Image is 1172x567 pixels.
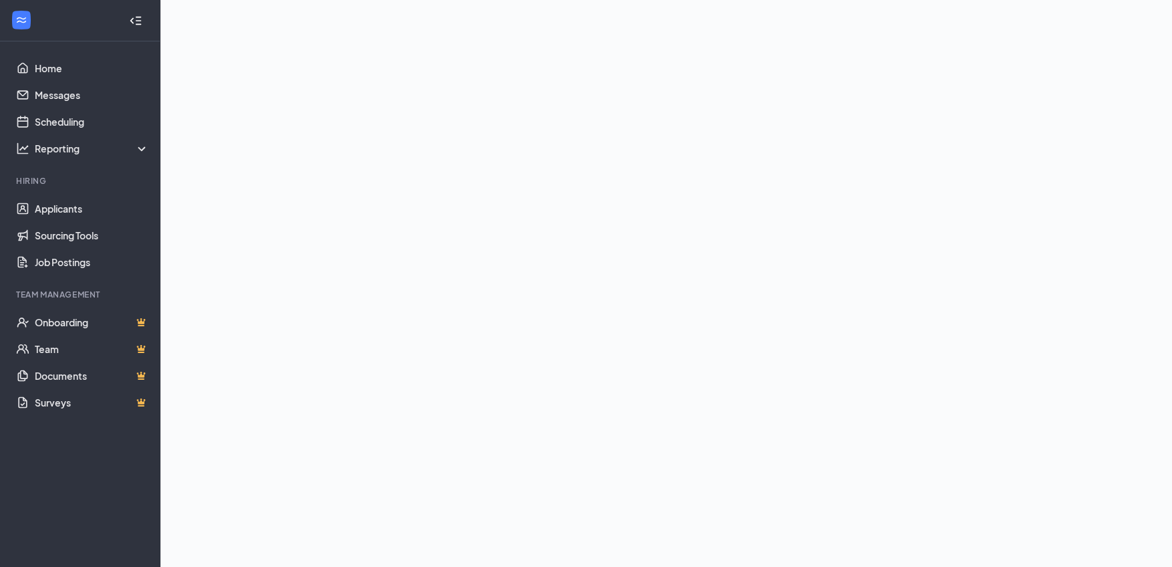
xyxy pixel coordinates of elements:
a: DocumentsCrown [35,362,149,389]
svg: WorkstreamLogo [15,13,28,27]
a: Scheduling [35,108,149,135]
a: Job Postings [35,249,149,275]
a: Messages [35,82,149,108]
a: Applicants [35,195,149,222]
a: Home [35,55,149,82]
div: Hiring [16,175,146,187]
svg: Analysis [16,142,29,155]
svg: Collapse [129,14,142,27]
a: Sourcing Tools [35,222,149,249]
div: Team Management [16,289,146,300]
a: TeamCrown [35,336,149,362]
div: Reporting [35,142,150,155]
a: SurveysCrown [35,389,149,416]
a: OnboardingCrown [35,309,149,336]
